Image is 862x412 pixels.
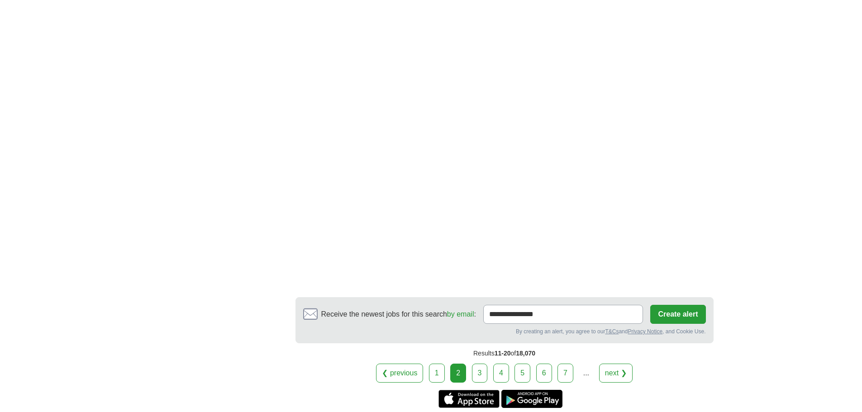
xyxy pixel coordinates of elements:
[605,328,619,335] a: T&Cs
[438,390,500,408] a: Get the iPhone app
[650,305,705,324] button: Create alert
[495,350,511,357] span: 11-20
[514,364,530,383] a: 5
[429,364,445,383] a: 1
[303,327,706,336] div: By creating an alert, you agree to our and , and Cookie Use.
[557,364,573,383] a: 7
[577,364,595,382] div: ...
[447,310,474,318] a: by email
[472,364,488,383] a: 3
[321,309,476,320] span: Receive the newest jobs for this search :
[450,364,466,383] div: 2
[516,350,535,357] span: 18,070
[501,390,562,408] a: Get the Android app
[628,328,662,335] a: Privacy Notice
[376,364,423,383] a: ❮ previous
[536,364,552,383] a: 6
[599,364,633,383] a: next ❯
[295,343,714,364] div: Results of
[493,364,509,383] a: 4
